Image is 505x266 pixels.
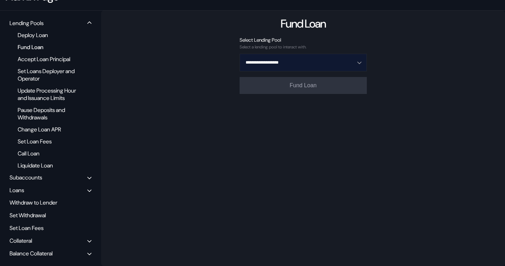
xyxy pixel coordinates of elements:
[14,42,82,52] div: Fund Loan
[240,54,367,71] button: Open menu
[10,174,42,181] div: Subaccounts
[240,37,367,43] div: Select Lending Pool
[14,137,82,146] div: Set Loan Fees
[7,223,94,234] div: Set Loan Fees
[10,237,32,244] div: Collateral
[14,66,82,83] div: Set Loans Deployer and Operator
[7,197,94,208] div: Withdraw to Lender
[281,16,326,31] div: Fund Loan
[10,250,53,257] div: Balance Collateral
[7,210,94,221] div: Set Withdrawal
[10,187,24,194] div: Loans
[14,54,82,64] div: Accept Loan Principal
[14,86,82,103] div: Update Processing Hour and Issuance Limits
[240,77,367,94] button: Fund Loan
[10,19,43,27] div: Lending Pools
[240,45,367,49] div: Select a lending pool to interact with.
[14,161,82,170] div: Liquidate Loan
[14,125,82,134] div: Change Loan APR
[14,149,82,158] div: Call Loan
[14,105,82,122] div: Pause Deposits and Withdrawals
[14,30,82,40] div: Deploy Loan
